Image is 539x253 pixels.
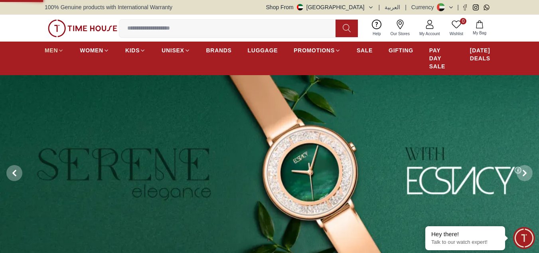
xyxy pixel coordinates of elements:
span: 0 [460,18,466,24]
a: WOMEN [80,43,109,58]
span: MEN [45,46,58,54]
span: Wishlist [446,31,466,37]
a: Facebook [462,4,468,10]
a: [DATE] DEALS [470,43,494,66]
span: | [379,3,380,11]
span: PAY DAY SALE [429,46,454,70]
a: PAY DAY SALE [429,43,454,74]
img: ... [48,20,117,37]
div: Hey there! [431,230,499,238]
span: GIFTING [389,46,413,54]
span: Our Stores [387,31,413,37]
a: Instagram [473,4,479,10]
span: 100% Genuine products with International Warranty [45,3,172,11]
span: WOMEN [80,46,103,54]
a: SALE [357,43,373,58]
a: 0Wishlist [445,18,468,38]
a: PROMOTIONS [294,43,341,58]
a: Help [368,18,386,38]
a: MEN [45,43,64,58]
div: Chat Widget [513,227,535,249]
p: Talk to our watch expert! [431,239,499,246]
a: Our Stores [386,18,415,38]
span: PROMOTIONS [294,46,335,54]
span: SALE [357,46,373,54]
button: My Bag [468,19,491,38]
a: GIFTING [389,43,413,58]
button: العربية [385,3,400,11]
img: United Arab Emirates [297,4,303,10]
button: Shop From[GEOGRAPHIC_DATA] [266,3,374,11]
div: Currency [411,3,437,11]
a: LUGGAGE [248,43,278,58]
span: BRANDS [206,46,232,54]
a: UNISEX [162,43,190,58]
a: Whatsapp [484,4,490,10]
a: BRANDS [206,43,232,58]
span: KIDS [125,46,140,54]
span: Help [369,31,384,37]
span: | [405,3,407,11]
span: UNISEX [162,46,184,54]
span: [DATE] DEALS [470,46,494,62]
span: LUGGAGE [248,46,278,54]
span: My Bag [470,30,490,36]
a: KIDS [125,43,146,58]
span: | [457,3,459,11]
span: My Account [416,31,443,37]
